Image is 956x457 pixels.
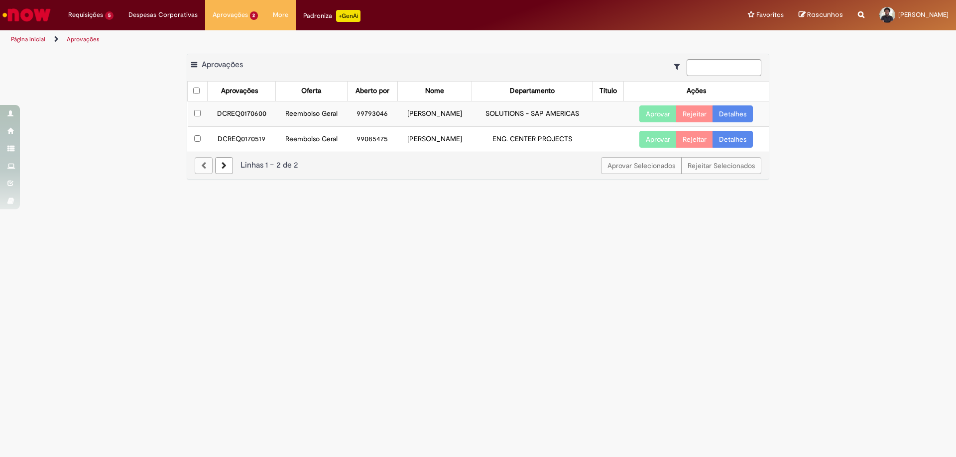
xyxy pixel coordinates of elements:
td: 99085475 [347,126,397,152]
a: Rascunhos [799,10,843,20]
span: 5 [105,11,114,20]
td: ENG. CENTER PROJECTS [472,126,593,152]
i: Mostrar filtros para: Suas Solicitações [674,63,685,70]
span: Aprovações [213,10,248,20]
button: Aprovar [639,131,677,148]
a: Detalhes [713,131,753,148]
div: Departamento [510,86,555,96]
div: Padroniza [303,10,360,22]
button: Aprovar [639,105,677,122]
span: [PERSON_NAME] [898,10,949,19]
th: Aprovações [208,82,276,101]
td: [PERSON_NAME] [397,126,472,152]
div: Linhas 1 − 2 de 2 [195,160,761,171]
a: Aprovações [67,35,100,43]
div: Aberto por [356,86,389,96]
p: +GenAi [336,10,360,22]
span: Aprovações [202,60,243,70]
span: Requisições [68,10,103,20]
button: Rejeitar [676,131,713,148]
img: ServiceNow [1,5,52,25]
span: Rascunhos [807,10,843,19]
td: DCREQ0170519 [208,126,276,152]
ul: Trilhas de página [7,30,630,49]
div: Nome [425,86,444,96]
td: Reembolso Geral [276,126,348,152]
div: Título [599,86,617,96]
div: Aprovações [221,86,258,96]
span: 2 [250,11,258,20]
td: SOLUTIONS - SAP AMERICAS [472,101,593,126]
div: Ações [687,86,706,96]
span: Favoritos [756,10,784,20]
span: Despesas Corporativas [128,10,198,20]
td: [PERSON_NAME] [397,101,472,126]
td: 99793046 [347,101,397,126]
a: Detalhes [713,105,753,122]
td: DCREQ0170600 [208,101,276,126]
a: Página inicial [11,35,45,43]
button: Rejeitar [676,105,713,122]
div: Oferta [301,86,321,96]
span: More [273,10,288,20]
td: Reembolso Geral [276,101,348,126]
